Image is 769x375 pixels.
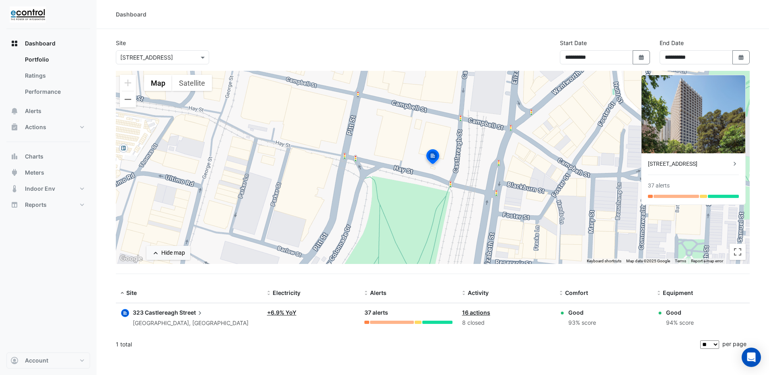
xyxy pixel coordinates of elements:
[462,309,490,316] a: 16 actions
[10,6,46,23] img: Company Logo
[568,308,596,317] div: Good
[120,75,136,91] button: Zoom in
[273,289,300,296] span: Electricity
[6,197,90,213] button: Reports
[468,289,489,296] span: Activity
[19,84,90,100] a: Performance
[116,10,146,19] div: Dashboard
[568,318,596,328] div: 93% score
[6,352,90,369] button: Account
[19,68,90,84] a: Ratings
[10,107,19,115] app-icon: Alerts
[370,289,387,296] span: Alerts
[638,54,645,61] fa-icon: Select Date
[666,318,694,328] div: 94% score
[118,253,144,264] a: Open this area in Google Maps (opens a new window)
[120,91,136,107] button: Zoom out
[666,308,694,317] div: Good
[560,39,587,47] label: Start Date
[462,318,550,328] div: 8 closed
[10,123,19,131] app-icon: Actions
[730,244,746,260] button: Toggle fullscreen view
[6,181,90,197] button: Indoor Env
[25,201,47,209] span: Reports
[364,308,452,317] div: 37 alerts
[25,123,46,131] span: Actions
[116,39,126,47] label: Site
[146,246,190,260] button: Hide map
[25,185,55,193] span: Indoor Env
[660,39,684,47] label: End Date
[25,107,41,115] span: Alerts
[126,289,137,296] span: Site
[6,165,90,181] button: Meters
[565,289,588,296] span: Comfort
[116,334,699,354] div: 1 total
[179,308,204,317] span: Street
[172,75,212,91] button: Show satellite imagery
[267,309,296,316] a: +6.9% YoY
[161,249,185,257] div: Hide map
[133,319,249,328] div: [GEOGRAPHIC_DATA], [GEOGRAPHIC_DATA]
[6,119,90,135] button: Actions
[10,185,19,193] app-icon: Indoor Env
[675,259,686,263] a: Terms (opens in new tab)
[742,348,761,367] div: Open Intercom Messenger
[424,148,442,167] img: site-pin-selected.svg
[19,52,90,68] a: Portfolio
[6,52,90,103] div: Dashboard
[642,75,745,153] img: 323 Castlereagh Street
[626,259,670,263] span: Map data ©2025 Google
[25,356,48,365] span: Account
[25,39,56,47] span: Dashboard
[25,169,44,177] span: Meters
[25,152,43,161] span: Charts
[587,258,621,264] button: Keyboard shortcuts
[722,340,746,347] span: per page
[10,39,19,47] app-icon: Dashboard
[118,253,144,264] img: Google
[6,35,90,52] button: Dashboard
[133,309,178,316] span: 323 Castlereagh
[663,289,693,296] span: Equipment
[10,169,19,177] app-icon: Meters
[648,160,731,168] div: [STREET_ADDRESS]
[10,201,19,209] app-icon: Reports
[738,54,745,61] fa-icon: Select Date
[10,152,19,161] app-icon: Charts
[691,259,723,263] a: Report a map error
[6,148,90,165] button: Charts
[144,75,172,91] button: Show street map
[6,103,90,119] button: Alerts
[648,181,670,190] div: 37 alerts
